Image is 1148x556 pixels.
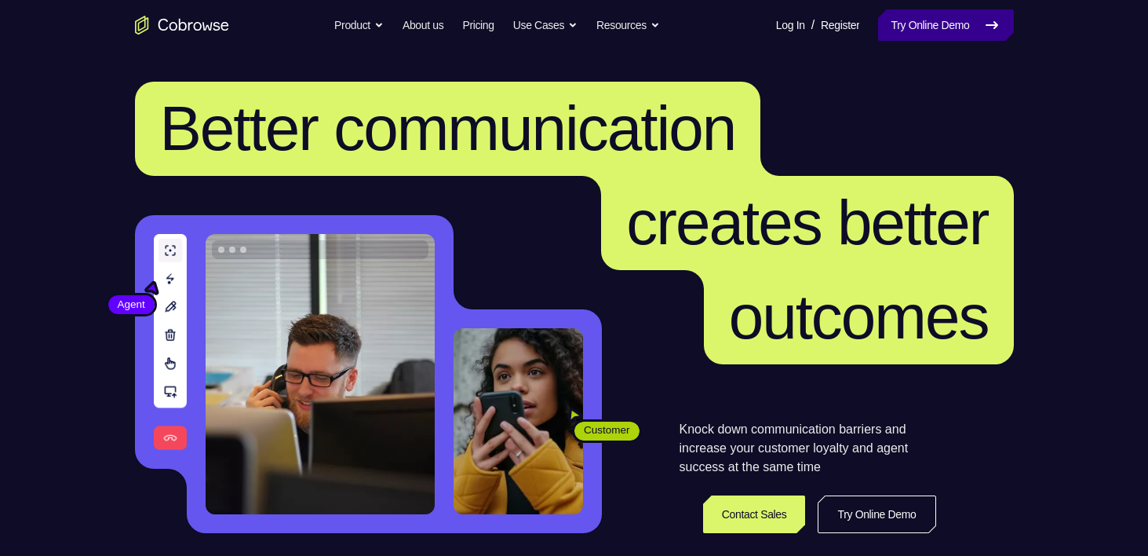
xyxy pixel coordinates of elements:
[135,16,229,35] a: Go to the home page
[403,9,443,41] a: About us
[821,9,859,41] a: Register
[596,9,660,41] button: Resources
[160,93,736,163] span: Better communication
[703,496,806,533] a: Contact Sales
[776,9,805,41] a: Log In
[513,9,578,41] button: Use Cases
[454,328,583,514] img: A customer holding their phone
[729,282,989,352] span: outcomes
[818,496,935,533] a: Try Online Demo
[206,234,435,514] img: A customer support agent talking on the phone
[811,16,815,35] span: /
[334,9,384,41] button: Product
[626,188,988,258] span: creates better
[462,9,494,41] a: Pricing
[878,9,1013,41] a: Try Online Demo
[680,420,936,477] p: Knock down communication barriers and increase your customer loyalty and agent success at the sam...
